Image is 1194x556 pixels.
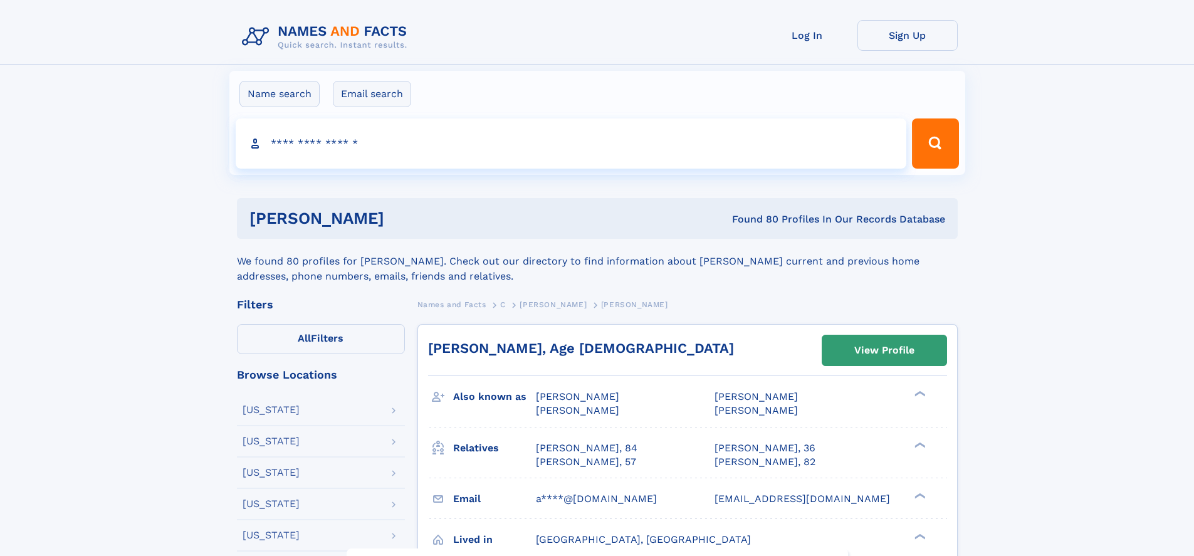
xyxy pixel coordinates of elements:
a: View Profile [822,335,946,365]
input: search input [236,118,907,169]
div: ❯ [911,532,926,540]
span: [PERSON_NAME] [601,300,668,309]
img: Logo Names and Facts [237,20,417,54]
div: [US_STATE] [243,468,300,478]
a: Log In [757,20,857,51]
h3: Also known as [453,386,536,407]
a: [PERSON_NAME], Age [DEMOGRAPHIC_DATA] [428,340,734,356]
label: Name search [239,81,320,107]
div: Found 80 Profiles In Our Records Database [558,212,945,226]
div: We found 80 profiles for [PERSON_NAME]. Check out our directory to find information about [PERSON... [237,239,958,284]
h1: [PERSON_NAME] [249,211,558,226]
a: C [500,296,506,312]
button: Search Button [912,118,958,169]
span: [PERSON_NAME] [715,404,798,416]
a: Names and Facts [417,296,486,312]
span: [EMAIL_ADDRESS][DOMAIN_NAME] [715,493,890,505]
h3: Relatives [453,438,536,459]
span: [PERSON_NAME] [520,300,587,309]
div: ❯ [911,390,926,398]
span: C [500,300,506,309]
span: [PERSON_NAME] [536,391,619,402]
div: View Profile [854,336,914,365]
a: [PERSON_NAME], 57 [536,455,636,469]
div: Browse Locations [237,369,405,380]
div: [US_STATE] [243,499,300,509]
a: Sign Up [857,20,958,51]
a: [PERSON_NAME], 36 [715,441,815,455]
span: [PERSON_NAME] [536,404,619,416]
div: ❯ [911,441,926,449]
label: Email search [333,81,411,107]
span: [GEOGRAPHIC_DATA], [GEOGRAPHIC_DATA] [536,533,751,545]
div: [US_STATE] [243,436,300,446]
div: ❯ [911,491,926,500]
h3: Lived in [453,529,536,550]
div: [US_STATE] [243,405,300,415]
a: [PERSON_NAME], 84 [536,441,637,455]
span: [PERSON_NAME] [715,391,798,402]
span: All [298,332,311,344]
a: [PERSON_NAME] [520,296,587,312]
div: [US_STATE] [243,530,300,540]
h3: Email [453,488,536,510]
div: Filters [237,299,405,310]
label: Filters [237,324,405,354]
a: [PERSON_NAME], 82 [715,455,815,469]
